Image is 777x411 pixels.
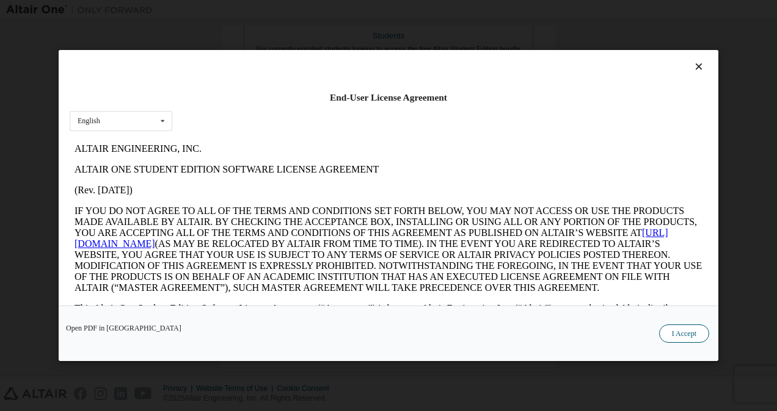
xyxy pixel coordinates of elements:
div: End-User License Agreement [70,91,707,104]
div: English [78,117,100,124]
p: (Rev. [DATE]) [5,46,633,57]
button: I Accept [659,324,709,343]
p: This Altair One Student Edition Software License Agreement (“Agreement”) is between Altair Engine... [5,165,633,209]
a: Open PDF in [GEOGRAPHIC_DATA] [66,324,181,332]
a: [URL][DOMAIN_NAME] [5,89,599,110]
p: ALTAIR ENGINEERING, INC. [5,5,633,16]
p: ALTAIR ONE STUDENT EDITION SOFTWARE LICENSE AGREEMENT [5,26,633,37]
p: IF YOU DO NOT AGREE TO ALL OF THE TERMS AND CONDITIONS SET FORTH BELOW, YOU MAY NOT ACCESS OR USE... [5,67,633,155]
